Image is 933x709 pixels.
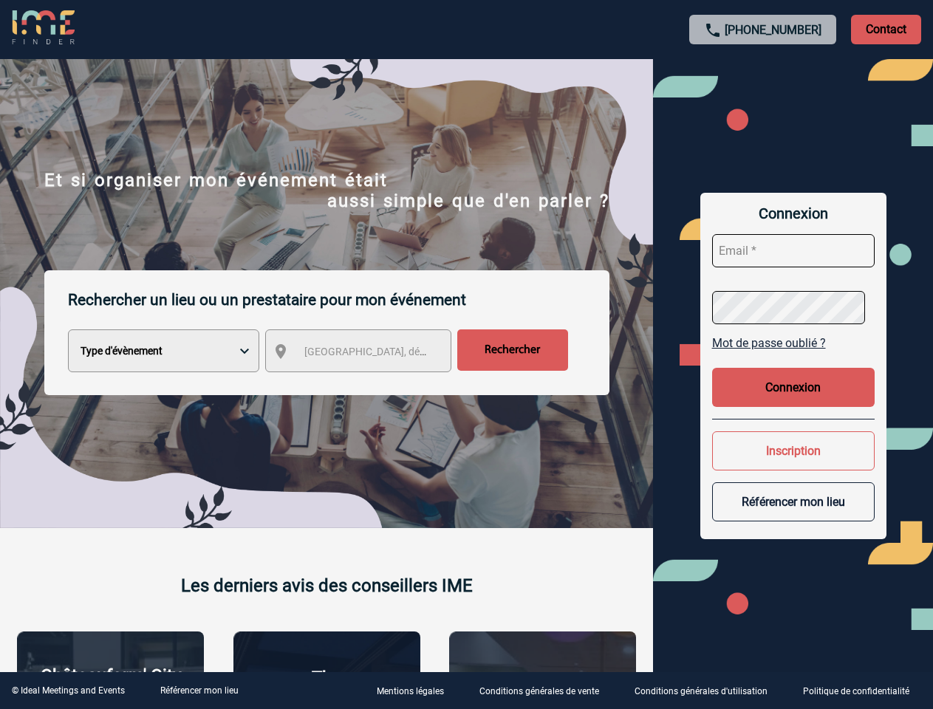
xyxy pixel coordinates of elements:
[365,684,468,698] a: Mentions légales
[12,685,125,696] div: © Ideal Meetings and Events
[635,687,768,697] p: Conditions générales d'utilisation
[479,687,599,697] p: Conditions générales de vente
[468,684,623,698] a: Conditions générales de vente
[623,684,791,698] a: Conditions générales d'utilisation
[377,687,444,697] p: Mentions légales
[160,685,239,696] a: Référencer mon lieu
[803,687,909,697] p: Politique de confidentialité
[791,684,933,698] a: Politique de confidentialité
